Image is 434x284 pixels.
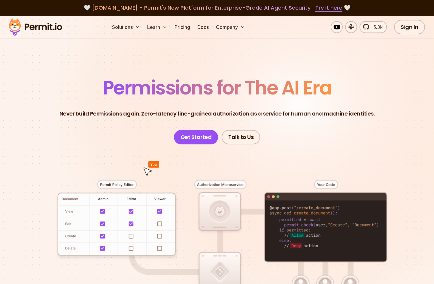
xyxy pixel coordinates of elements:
span: Permissions for The AI Era [103,74,332,101]
button: Company [214,21,247,33]
a: Try it here [315,4,342,12]
span: 5.3k [370,23,383,31]
a: Pricing [172,21,193,33]
p: Never build Permissions again. Zero-latency fine-grained authorization as a service for human and... [59,110,375,118]
img: Permit logo [6,17,65,37]
button: Learn [145,21,170,33]
a: Get Started [174,130,218,144]
a: Sign In [394,20,425,34]
span: [DOMAIN_NAME] - Permit's New Platform for Enterprise-Grade AI Agent Security | [92,4,342,11]
button: Solutions [110,21,142,33]
a: 5.3k [360,21,387,33]
a: Docs [195,21,211,33]
div: 🤍 🤍 [14,4,420,12]
a: Talk to Us [222,130,260,144]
